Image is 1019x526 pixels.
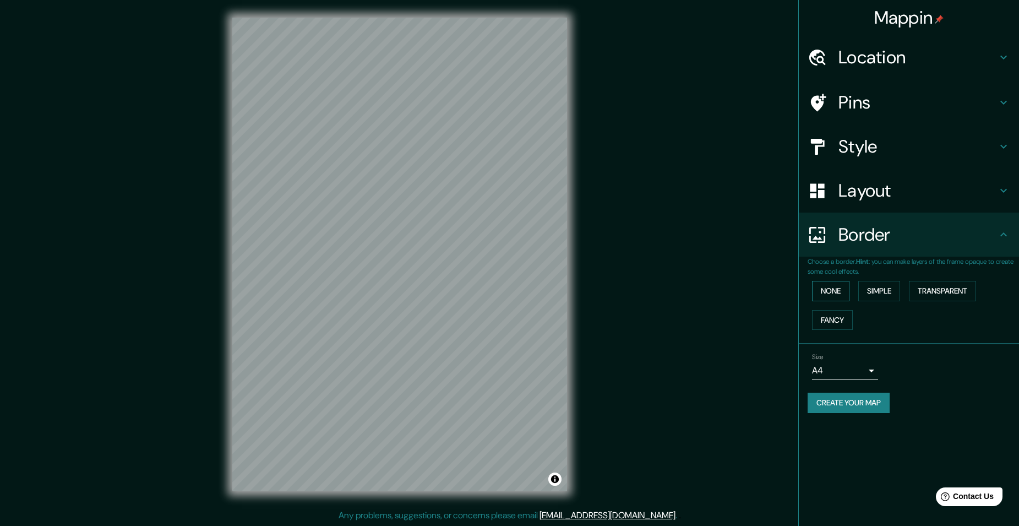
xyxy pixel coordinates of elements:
p: Choose a border. : you can make layers of the frame opaque to create some cool effects. [808,257,1019,276]
p: Any problems, suggestions, or concerns please email . [339,509,677,522]
canvas: Map [232,18,567,491]
div: Border [799,213,1019,257]
div: A4 [812,362,878,379]
h4: Layout [838,180,997,202]
button: Transparent [909,281,976,301]
button: Simple [858,281,900,301]
iframe: Help widget launcher [921,483,1007,514]
button: None [812,281,849,301]
div: . [679,509,681,522]
img: pin-icon.png [935,15,944,24]
b: Hint [856,257,869,266]
div: Pins [799,80,1019,124]
h4: Style [838,135,997,158]
div: . [677,509,679,522]
h4: Location [838,46,997,68]
label: Size [812,353,824,362]
button: Create your map [808,393,890,413]
a: [EMAIL_ADDRESS][DOMAIN_NAME] [540,509,675,521]
div: Layout [799,169,1019,213]
div: Style [799,124,1019,169]
h4: Pins [838,91,997,113]
button: Toggle attribution [548,473,562,486]
div: Location [799,35,1019,79]
h4: Border [838,224,997,246]
button: Fancy [812,310,853,330]
h4: Mappin [874,7,944,29]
